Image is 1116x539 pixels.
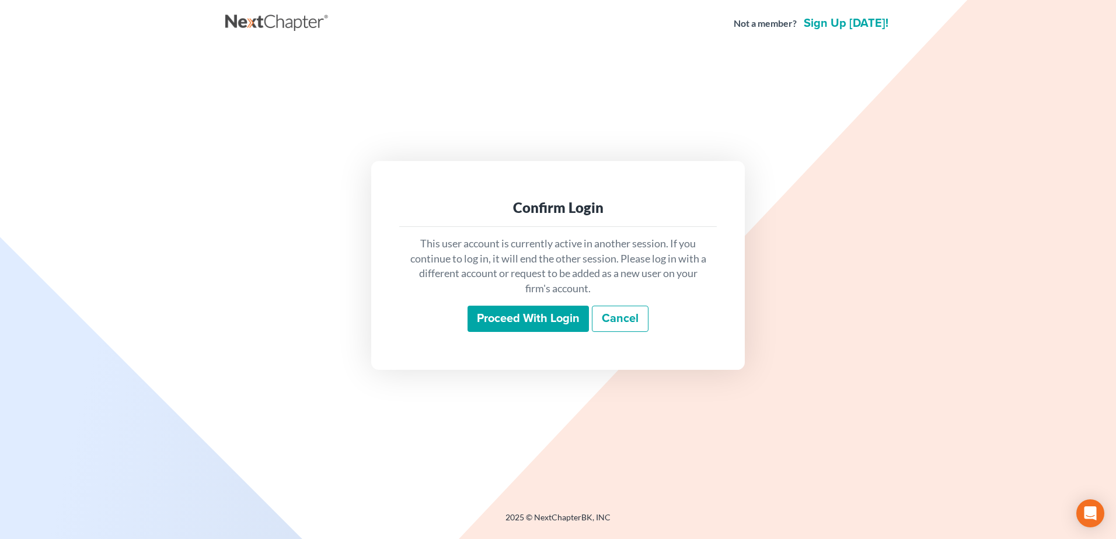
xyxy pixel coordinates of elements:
[1076,499,1104,527] div: Open Intercom Messenger
[734,17,797,30] strong: Not a member?
[409,236,707,296] p: This user account is currently active in another session. If you continue to log in, it will end ...
[468,306,589,332] input: Proceed with login
[409,198,707,217] div: Confirm Login
[225,512,891,533] div: 2025 © NextChapterBK, INC
[801,17,891,29] a: Sign up [DATE]!
[592,306,648,332] a: Cancel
